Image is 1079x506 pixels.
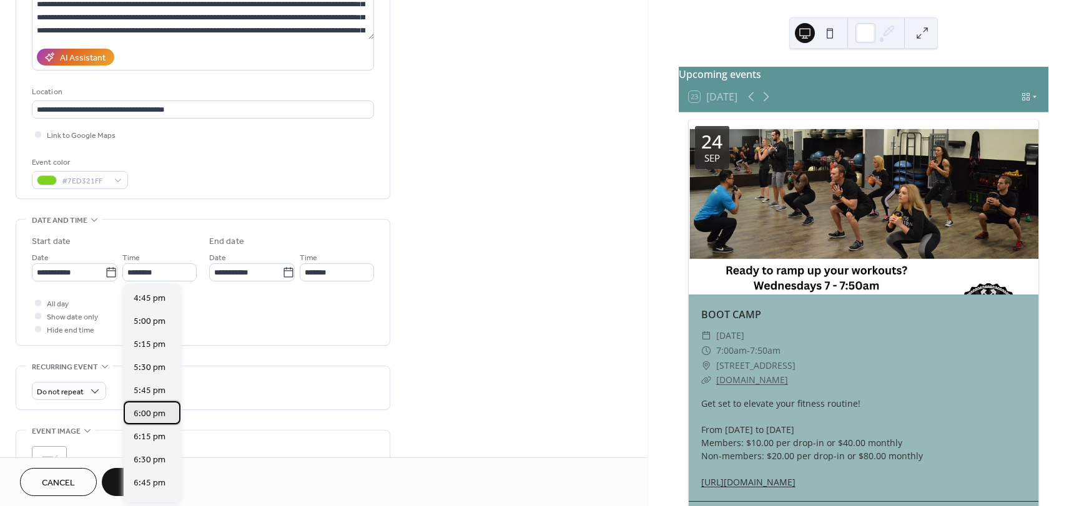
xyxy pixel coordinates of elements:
[62,175,108,188] span: #7ED321FF
[701,343,711,358] div: ​
[37,385,84,399] span: Do not repeat
[701,476,796,488] a: [URL][DOMAIN_NAME]
[32,85,372,99] div: Location
[134,361,165,374] span: 5:30 pm
[209,251,226,265] span: Date
[47,129,116,142] span: Link to Google Maps
[716,343,747,358] span: 7:00am
[32,361,98,374] span: Recurring event
[32,214,87,227] span: Date and time
[716,328,744,343] span: [DATE]
[209,235,244,248] div: End date
[134,407,165,421] span: 6:00 pm
[716,358,796,373] span: [STREET_ADDRESS]
[300,251,317,265] span: Time
[32,251,49,265] span: Date
[134,431,165,444] span: 6:15 pm
[32,425,81,438] span: Event image
[102,468,166,496] button: Save
[679,67,1048,82] div: Upcoming events
[701,358,711,373] div: ​
[32,235,71,248] div: Start date
[47,324,94,337] span: Hide end time
[32,156,126,169] div: Event color
[704,153,720,163] div: Sep
[47,311,98,324] span: Show date only
[701,328,711,343] div: ​
[134,384,165,397] span: 5:45 pm
[37,49,114,66] button: AI Assistant
[42,477,75,490] span: Cancel
[689,397,1038,489] div: Get set to elevate your fitness routine! From [DATE] to [DATE] Members: $10.00 per drop-in or $40...
[747,343,750,358] span: -
[701,372,711,387] div: ​
[47,298,69,311] span: All day
[60,52,106,65] div: AI Assistant
[750,343,781,358] span: 7:50am
[701,132,722,151] div: 24
[134,338,165,351] span: 5:15 pm
[134,477,165,490] span: 6:45 pm
[701,308,761,321] a: BOOT CAMP
[134,292,165,305] span: 4:45 pm
[20,468,97,496] button: Cancel
[716,374,788,386] a: [DOMAIN_NAME]
[134,454,165,467] span: 6:30 pm
[134,315,165,328] span: 5:00 pm
[122,251,140,265] span: Time
[32,446,67,481] div: ;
